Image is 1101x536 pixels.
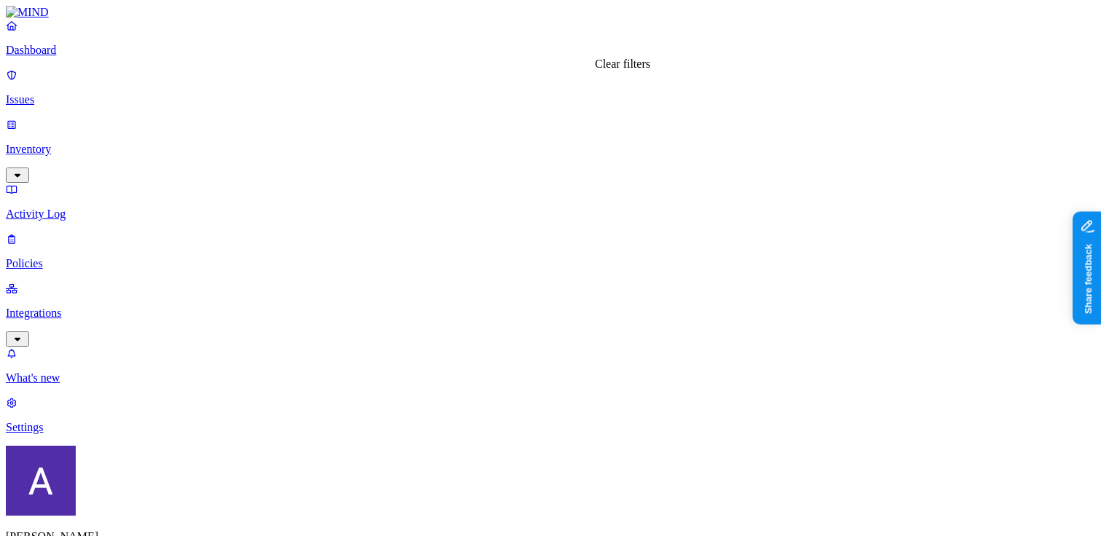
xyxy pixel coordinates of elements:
[6,307,1095,320] p: Integrations
[595,58,650,71] div: Clear filters
[6,257,1095,270] p: Policies
[6,421,1095,434] p: Settings
[6,44,1095,57] p: Dashboard
[6,143,1095,156] p: Inventory
[6,208,1095,221] p: Activity Log
[6,371,1095,385] p: What's new
[6,446,76,516] img: Avigail Bronznick
[6,93,1095,106] p: Issues
[6,6,49,19] img: MIND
